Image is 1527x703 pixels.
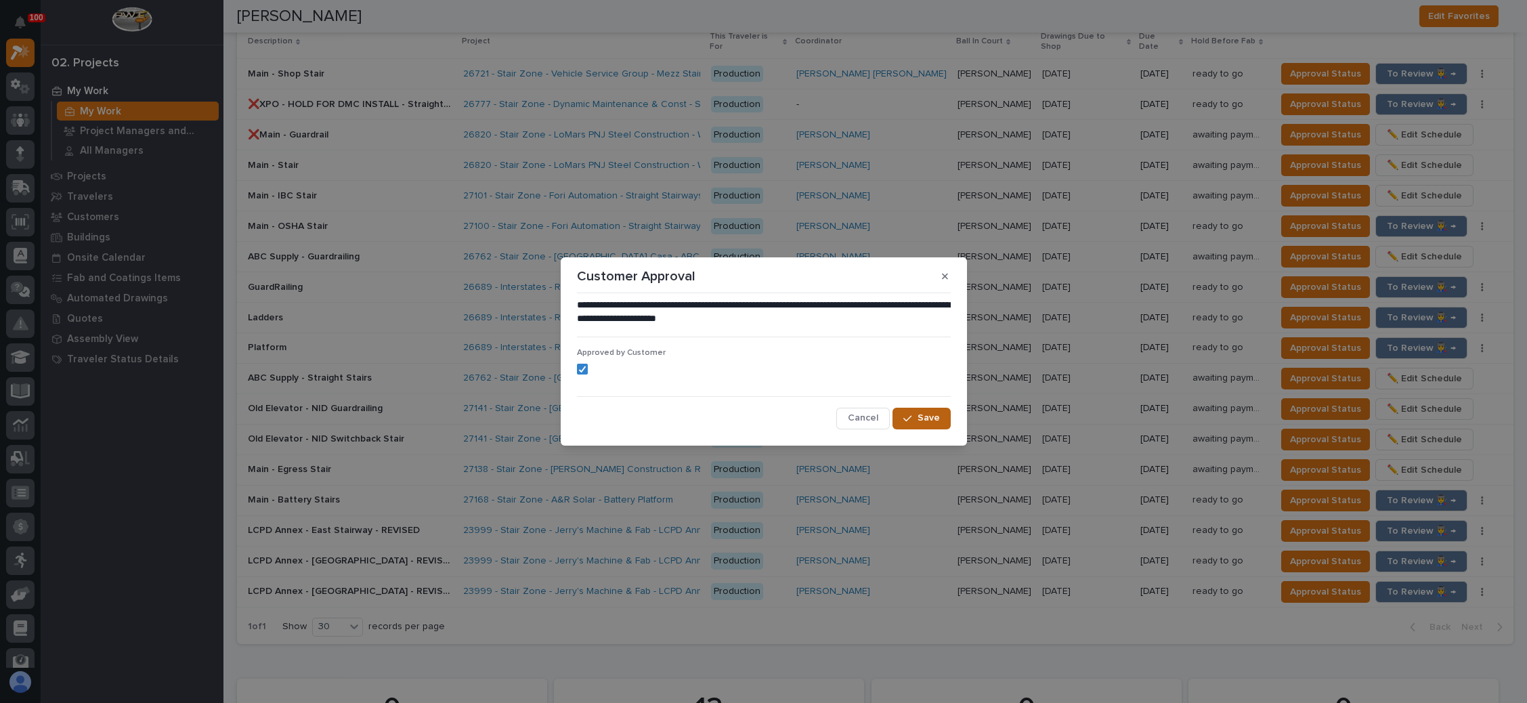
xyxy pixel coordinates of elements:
[577,268,695,284] p: Customer Approval
[892,408,950,429] button: Save
[577,349,666,357] span: Approved by Customer
[918,412,940,424] span: Save
[848,412,878,424] span: Cancel
[836,408,890,429] button: Cancel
